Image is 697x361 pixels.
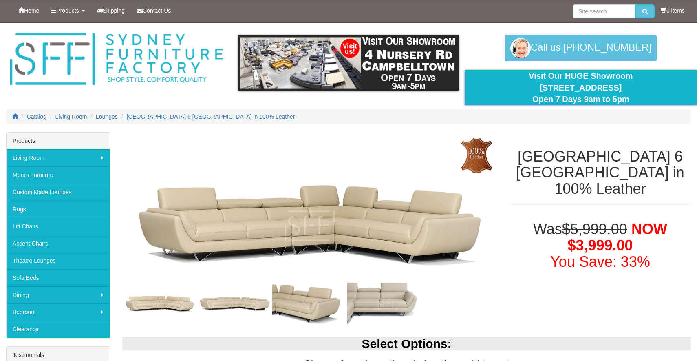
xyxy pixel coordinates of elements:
img: showroom.gif [238,35,459,91]
a: Custom Made Lounges [7,184,110,201]
a: Contact Us [131,0,177,21]
div: Products [7,133,110,149]
a: Products [45,0,90,21]
div: Visit Our HUGE Showroom [STREET_ADDRESS] Open 7 Days 9am to 5pm [471,70,691,105]
span: NOW $3,999.00 [567,221,667,254]
a: Lift Chairs [7,218,110,235]
span: Contact Us [143,7,171,14]
a: Home [12,0,45,21]
a: Lounges [96,113,118,120]
a: [GEOGRAPHIC_DATA] 6 [GEOGRAPHIC_DATA] in 100% Leather [127,113,295,120]
a: Clearance [7,321,110,338]
a: Bedroom [7,303,110,321]
li: 0 items [661,7,685,15]
img: Sydney Furniture Factory [6,31,226,88]
a: Theatre Lounges [7,252,110,269]
span: Shipping [103,7,125,14]
font: You Save: 33% [550,253,650,270]
a: Moran Furniture [7,166,110,184]
a: Dining [7,286,110,303]
input: Site search [573,4,635,18]
a: Living Room [55,113,87,120]
span: Products [56,7,79,14]
del: $5,999.00 [562,221,627,237]
span: Home [24,7,39,14]
b: Select Options: [362,337,451,350]
a: Living Room [7,149,110,166]
a: Shipping [91,0,131,21]
a: Rugs [7,201,110,218]
a: Sofa Beds [7,269,110,286]
h1: [GEOGRAPHIC_DATA] 6 [GEOGRAPHIC_DATA] in 100% Leather [510,148,691,197]
a: Accent Chairs [7,235,110,252]
a: Catalog [27,113,46,120]
h1: Was [510,221,691,270]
